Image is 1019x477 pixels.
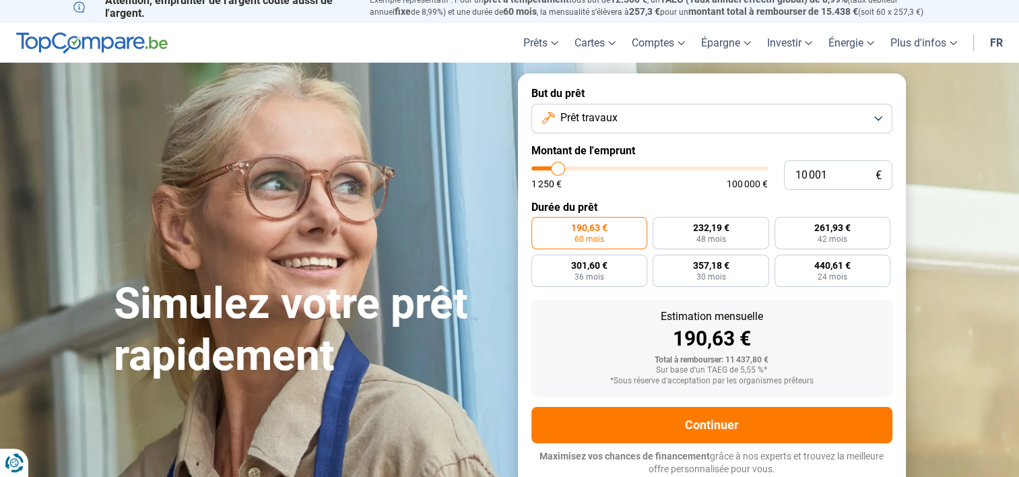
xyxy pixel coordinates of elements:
span: 190,63 € [571,223,607,232]
span: 24 mois [818,273,847,281]
span: 100 000 € [727,179,768,189]
span: € [876,170,882,181]
a: Cartes [566,23,624,63]
p: grâce à nos experts et trouvez la meilleure offre personnalisée pour vous. [531,450,892,476]
img: TopCompare [16,32,168,54]
button: Continuer [531,407,892,443]
span: Maximisez vos chances de financement [539,451,710,462]
div: Estimation mensuelle [542,311,882,322]
span: 60 mois [503,6,537,17]
a: Plus d'infos [882,23,965,63]
a: Comptes [624,23,693,63]
label: Durée du prêt [531,201,892,214]
span: 48 mois [696,235,725,243]
a: Investir [759,23,820,63]
div: 190,63 € [542,329,882,349]
span: montant total à rembourser de 15.438 € [688,6,858,17]
div: Total à rembourser: 11 437,80 € [542,356,882,365]
a: fr [982,23,1011,63]
h1: Simulez votre prêt rapidement [114,278,502,382]
label: Montant de l'emprunt [531,144,892,157]
a: Prêts [515,23,566,63]
div: *Sous réserve d'acceptation par les organismes prêteurs [542,377,882,386]
div: Sur base d'un TAEG de 5,55 %* [542,366,882,375]
span: 261,93 € [814,223,851,232]
span: 440,61 € [814,261,851,270]
label: But du prêt [531,87,892,100]
span: 301,60 € [571,261,607,270]
button: Prêt travaux [531,104,892,133]
span: 257,3 € [629,6,660,17]
span: Prêt travaux [560,110,618,125]
a: Épargne [693,23,759,63]
span: 30 mois [696,273,725,281]
a: Énergie [820,23,882,63]
span: 357,18 € [692,261,729,270]
span: 60 mois [574,235,604,243]
span: 42 mois [818,235,847,243]
span: fixe [395,6,411,17]
span: 1 250 € [531,179,562,189]
span: 232,19 € [692,223,729,232]
span: 36 mois [574,273,604,281]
